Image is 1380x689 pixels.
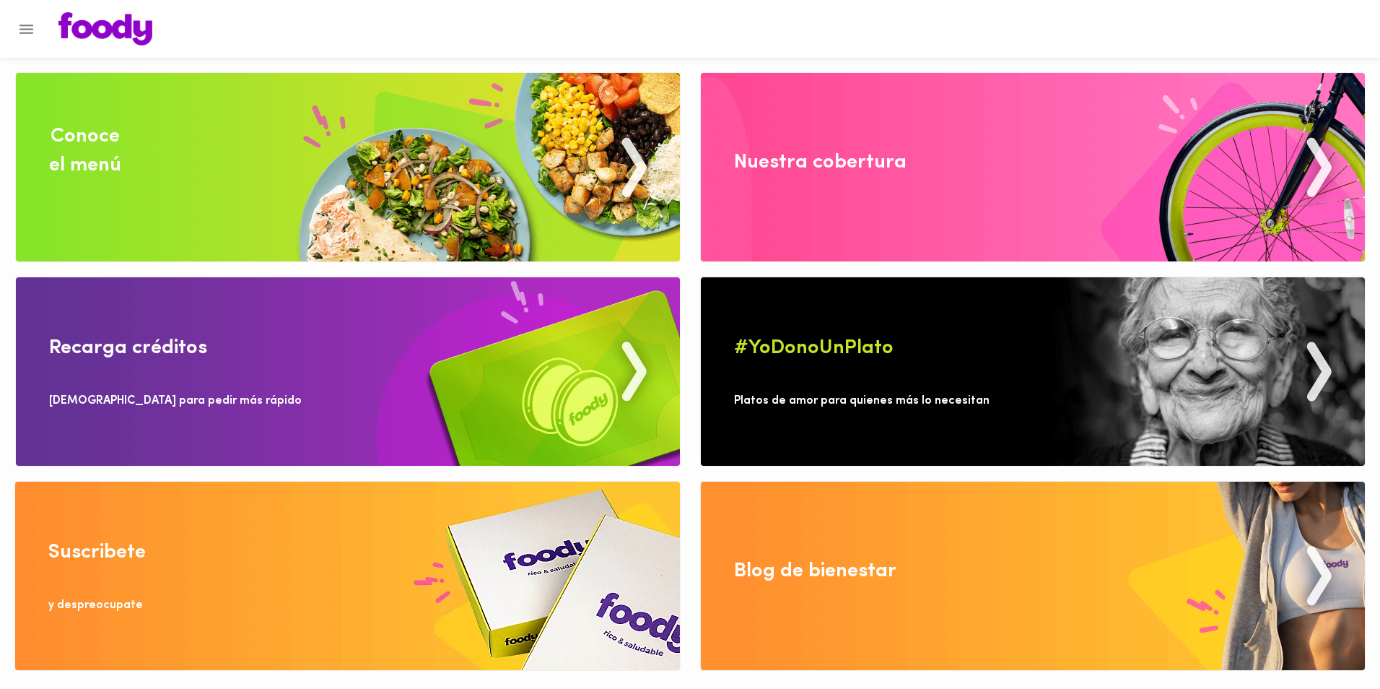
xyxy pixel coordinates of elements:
iframe: Messagebird Livechat Widget [1296,605,1366,675]
div: Blog de bienestar [734,557,896,586]
img: Recarga Creditos [16,277,680,466]
img: Conoce el menu [16,73,680,261]
button: Menu [9,12,44,47]
img: Yo Dono un Plato [701,277,1365,466]
img: Blog de bienestar [701,482,1365,670]
div: [DEMOGRAPHIC_DATA] para pedir más rápido [49,393,302,409]
img: logo.png [58,12,152,45]
div: #YoDonoUnPlato [734,334,894,363]
div: Recarga créditos [49,334,207,363]
div: y despreocupate [48,597,143,614]
img: Nuestra cobertura [701,73,1365,261]
div: Platos de amor para quienes más lo necesitan [734,393,990,409]
div: Suscribete [48,538,146,567]
div: Nuestra cobertura [734,148,907,177]
div: Conoce el menú [49,122,121,180]
img: Disfruta bajar de peso [15,482,680,670]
